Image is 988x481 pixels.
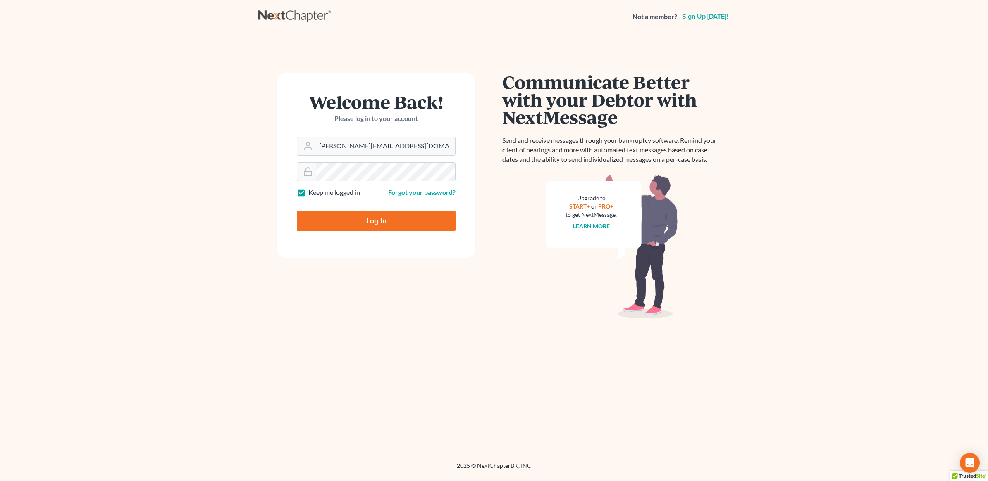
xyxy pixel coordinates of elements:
a: Learn more [573,223,610,230]
a: PRO+ [598,203,613,210]
strong: Not a member? [632,12,677,21]
label: Keep me logged in [308,188,360,197]
input: Email Address [316,137,455,155]
a: Forgot your password? [388,188,456,196]
h1: Welcome Back! [297,93,456,111]
img: nextmessage_bg-59042aed3d76b12b5cd301f8e5b87938c9018125f34e5fa2b7a6b67550977c72.svg [546,174,678,319]
a: START+ [569,203,590,210]
h1: Communicate Better with your Debtor with NextMessage [502,73,721,126]
a: Sign up [DATE]! [680,13,730,20]
input: Log In [297,211,456,231]
div: 2025 © NextChapterBK, INC [258,462,730,476]
p: Please log in to your account [297,114,456,123]
div: to get NextMessage. [566,211,617,219]
div: Open Intercom Messenger [960,453,980,473]
div: Upgrade to [566,194,617,202]
span: or [591,203,597,210]
p: Send and receive messages through your bankruptcy software. Remind your client of hearings and mo... [502,136,721,164]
